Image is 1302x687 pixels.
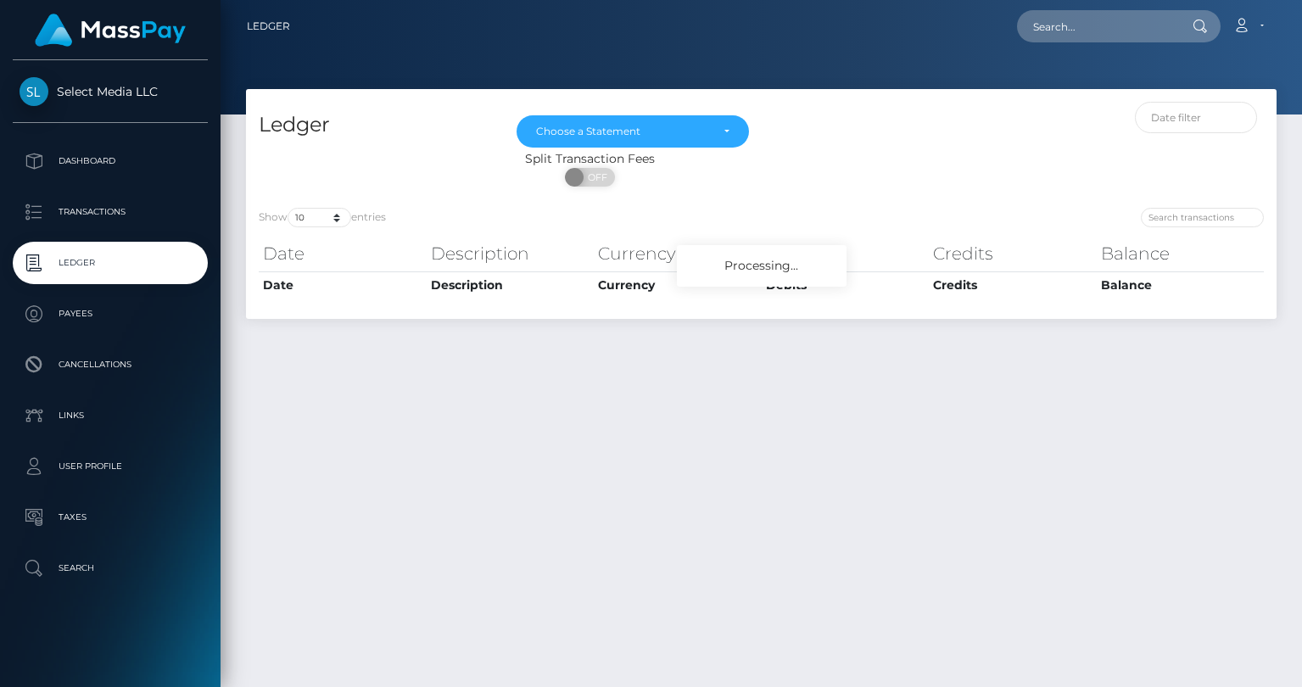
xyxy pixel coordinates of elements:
[13,445,208,488] a: User Profile
[13,343,208,386] a: Cancellations
[13,191,208,233] a: Transactions
[20,148,201,174] p: Dashboard
[1097,237,1265,271] th: Balance
[20,454,201,479] p: User Profile
[20,505,201,530] p: Taxes
[20,77,48,106] img: Select Media LLC
[259,237,427,271] th: Date
[1097,271,1265,299] th: Balance
[1135,102,1257,133] input: Date filter
[259,208,386,227] label: Show entries
[677,245,847,287] div: Processing...
[574,168,617,187] span: OFF
[929,237,1097,271] th: Credits
[259,110,491,140] h4: Ledger
[20,301,201,327] p: Payees
[288,208,351,227] select: Showentries
[20,352,201,377] p: Cancellations
[259,271,427,299] th: Date
[427,271,595,299] th: Description
[427,237,595,271] th: Description
[13,293,208,335] a: Payees
[247,8,290,44] a: Ledger
[594,237,762,271] th: Currency
[13,140,208,182] a: Dashboard
[35,14,186,47] img: MassPay Logo
[20,403,201,428] p: Links
[20,250,201,276] p: Ledger
[1017,10,1176,42] input: Search...
[517,115,749,148] button: Choose a Statement
[13,242,208,284] a: Ledger
[594,271,762,299] th: Currency
[246,150,933,168] div: Split Transaction Fees
[13,84,208,99] span: Select Media LLC
[13,394,208,437] a: Links
[929,271,1097,299] th: Credits
[13,547,208,589] a: Search
[20,556,201,581] p: Search
[13,496,208,539] a: Taxes
[20,199,201,225] p: Transactions
[536,125,710,138] div: Choose a Statement
[1141,208,1264,227] input: Search transactions
[762,237,930,271] th: Debits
